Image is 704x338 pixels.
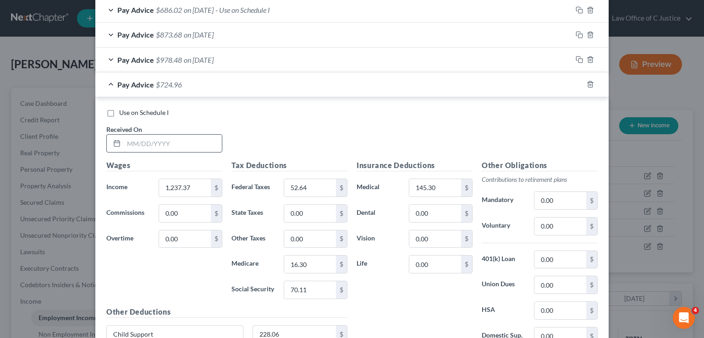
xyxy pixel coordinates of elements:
[124,135,222,152] input: MM/DD/YYYY
[409,205,461,222] input: 0.00
[352,255,404,273] label: Life
[284,256,336,273] input: 0.00
[461,256,472,273] div: $
[477,217,529,235] label: Voluntary
[461,230,472,248] div: $
[409,256,461,273] input: 0.00
[117,30,154,39] span: Pay Advice
[357,160,473,171] h5: Insurance Deductions
[159,230,211,248] input: 0.00
[482,175,598,184] p: Contributions to retirement plans
[586,218,597,235] div: $
[284,205,336,222] input: 0.00
[106,183,127,191] span: Income
[352,204,404,223] label: Dental
[184,55,214,64] span: on [DATE]
[184,5,214,14] span: on [DATE]
[156,80,182,89] span: $724.96
[159,205,211,222] input: 0.00
[336,281,347,299] div: $
[211,205,222,222] div: $
[102,230,154,248] label: Overtime
[477,191,529,210] label: Mandatory
[106,125,142,133] span: Received On
[336,230,347,248] div: $
[156,30,182,39] span: $873.68
[227,255,279,273] label: Medicare
[184,30,214,39] span: on [DATE]
[159,179,211,196] input: 0.00
[586,302,597,319] div: $
[409,179,461,196] input: 0.00
[211,230,222,248] div: $
[482,160,598,171] h5: Other Obligations
[227,179,279,197] label: Federal Taxes
[227,204,279,223] label: State Taxes
[586,251,597,268] div: $
[284,281,336,299] input: 0.00
[673,307,695,329] iframe: Intercom live chat
[534,276,586,294] input: 0.00
[231,160,347,171] h5: Tax Deductions
[461,205,472,222] div: $
[227,230,279,248] label: Other Taxes
[534,218,586,235] input: 0.00
[156,55,182,64] span: $978.48
[586,192,597,209] div: $
[477,251,529,269] label: 401(k) Loan
[117,55,154,64] span: Pay Advice
[336,179,347,196] div: $
[106,160,222,171] h5: Wages
[477,276,529,294] label: Union Dues
[352,179,404,197] label: Medical
[534,302,586,319] input: 0.00
[284,179,336,196] input: 0.00
[352,230,404,248] label: Vision
[102,204,154,223] label: Commissions
[477,301,529,320] label: HSA
[692,307,699,314] span: 4
[409,230,461,248] input: 0.00
[586,276,597,294] div: $
[119,109,169,116] span: Use on Schedule I
[336,205,347,222] div: $
[534,192,586,209] input: 0.00
[336,256,347,273] div: $
[156,5,182,14] span: $686.02
[215,5,270,14] span: - Use on Schedule I
[117,5,154,14] span: Pay Advice
[227,281,279,299] label: Social Security
[211,179,222,196] div: $
[117,80,154,89] span: Pay Advice
[534,251,586,268] input: 0.00
[106,306,347,318] h5: Other Deductions
[284,230,336,248] input: 0.00
[461,179,472,196] div: $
